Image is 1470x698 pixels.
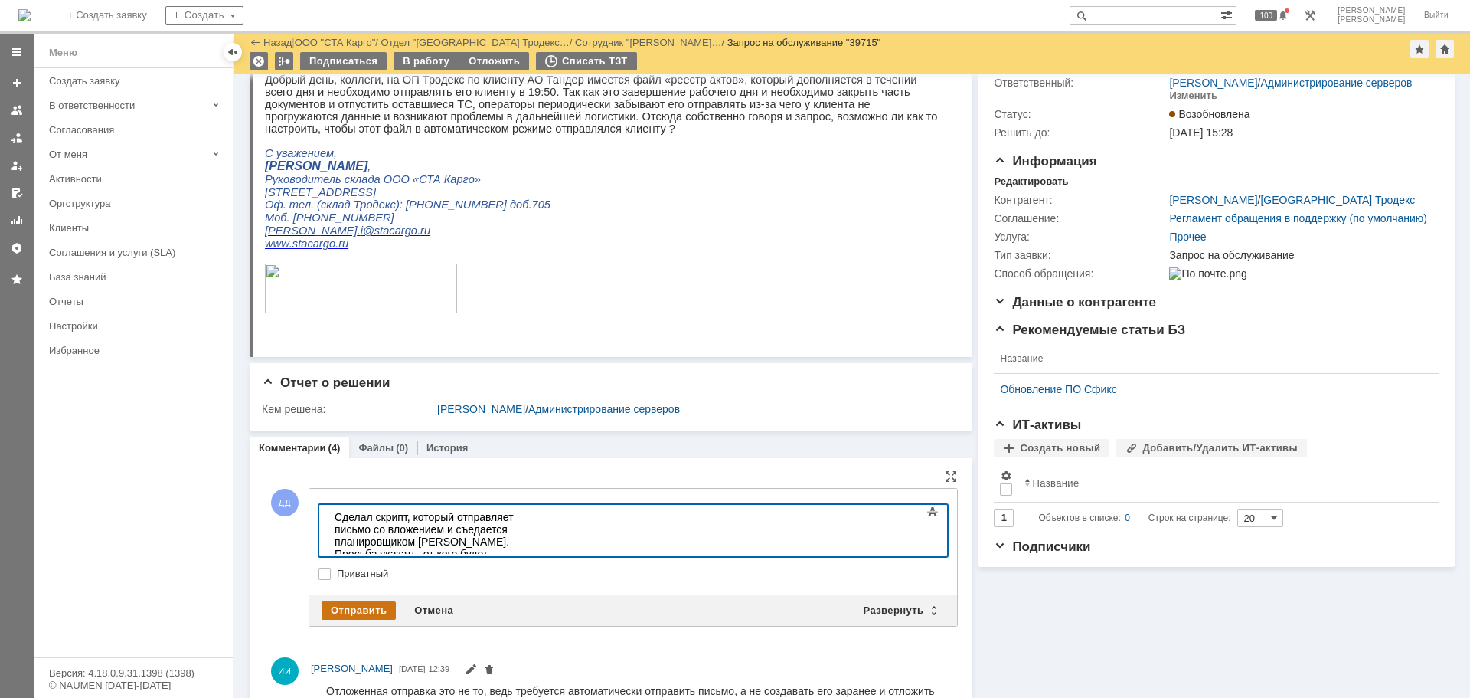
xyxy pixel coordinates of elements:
[49,222,224,234] div: Клиенты
[5,181,29,205] a: Мои согласования
[5,126,29,150] a: Заявки в моей ответственности
[224,43,242,61] div: Скрыть меню
[1169,108,1249,120] span: Возобновлена
[994,108,1166,120] div: Статус:
[1169,212,1427,224] a: Регламент обращения в поддержку (по умолчанию)
[43,314,230,338] a: Настройки
[292,36,294,48] div: |
[727,37,881,48] div: Запрос на обслуживание "39715"
[994,175,1068,188] div: Редактировать
[994,295,1156,310] span: Данные о контрагенте
[49,173,224,185] div: Активности
[994,212,1166,224] div: Соглашение:
[18,9,31,21] a: Перейти на домашнюю страницу
[1169,194,1257,206] a: [PERSON_NAME]
[295,37,381,48] div: /
[381,37,576,48] div: /
[1169,126,1233,139] span: [DATE] 15:28
[426,442,468,454] a: История
[49,44,77,62] div: Меню
[1338,15,1406,25] span: [PERSON_NAME]
[49,100,207,111] div: В ответственности
[49,345,207,356] div: Избранное
[98,151,109,163] span: @
[271,489,299,516] span: ДД
[1410,40,1429,58] div: Добавить в избранное
[49,124,224,136] div: Согласования
[49,320,224,332] div: Настройки
[43,290,230,313] a: Отчеты
[43,265,230,289] a: База знаний
[250,52,268,70] div: Удалить
[994,231,1166,243] div: Услуга:
[311,661,393,677] a: [PERSON_NAME]
[49,75,224,87] div: Создать заявку
[483,665,495,677] span: Удалить
[1018,464,1427,503] th: Название
[158,27,207,36] span: [DATE] 13:19
[337,568,945,580] label: Приватный
[1169,194,1415,206] div: /
[49,247,224,258] div: Соглашения и услуги (SLA)
[396,442,408,454] div: (0)
[24,164,28,176] span: .
[275,52,293,70] div: Работа с массовостью
[70,164,73,176] span: .
[5,153,29,178] a: Мои заявки
[165,6,243,25] div: Создать
[259,442,326,454] a: Комментарии
[994,194,1166,206] div: Контрагент:
[994,267,1166,280] div: Способ обращения:
[1125,509,1130,527] div: 0
[1301,6,1319,25] a: Перейти в интерфейс администратора
[152,151,155,163] span: .
[43,167,230,191] a: Активности
[994,418,1081,432] span: ИТ-активы
[945,470,957,483] div: На всю страницу
[1000,383,1421,395] a: Обновление ПО Сфикс
[994,154,1096,169] span: Информация
[43,69,230,93] a: Создать заявку
[49,680,217,690] div: © NAUMEN [DATE]-[DATE]
[263,37,292,48] a: Назад
[358,442,394,454] a: Файлы
[1169,249,1432,261] div: Запрос на обслуживание
[528,403,680,415] a: Администрирование серверов
[103,87,106,99] span: ,
[5,236,29,261] a: Настройки
[1032,477,1079,489] div: Название
[1255,10,1277,21] span: 100
[49,271,224,283] div: База знаний
[43,118,230,142] a: Согласования
[28,164,70,176] span: stacargo
[923,503,942,521] span: Показать панель инструментов
[49,296,224,307] div: Отчеты
[1038,513,1120,523] span: Объектов в списке:
[6,6,224,104] div: Сделал скрипт, который отправляет письмо со вложением и съедается планировщиком [PERSON_NAME]. Пр...
[994,539,1090,554] span: Подписчики
[437,403,525,415] a: [PERSON_NAME]
[230,12,614,25] a: Автоматическая отправка файла по расписанию - Windows 10 - Киберфорум
[5,70,29,95] a: Создать заявку
[1338,6,1406,15] span: [PERSON_NAME]
[168,12,281,25] a: [URL][DOMAIN_NAME]
[575,37,727,48] div: /
[43,241,230,264] a: Соглашения и услуги (SLA)
[18,9,31,21] img: logo
[49,198,224,209] div: Оргструктура
[399,664,426,673] span: [DATE]
[43,216,230,240] a: Клиенты
[994,77,1166,89] div: Ответственный:
[311,663,393,674] span: [PERSON_NAME]
[328,442,341,454] div: (4)
[1169,90,1217,102] div: Изменить
[1000,470,1012,482] span: Настройки
[465,665,477,677] span: Редактировать
[429,664,450,673] span: 12:39
[994,249,1166,261] div: Тип заявки:
[1220,7,1236,21] span: Расширенный поиск
[43,192,230,215] a: Оргструктура
[295,37,376,48] a: ООО "СТА Карго"
[49,668,217,678] div: Версия: 4.18.0.9.31.1398 (1398)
